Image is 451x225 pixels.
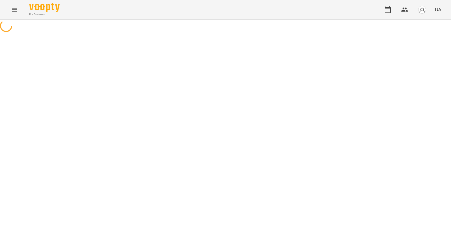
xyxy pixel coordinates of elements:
[29,12,60,16] span: For Business
[7,2,22,17] button: Menu
[435,6,441,13] span: UA
[29,3,60,12] img: Voopty Logo
[432,4,444,15] button: UA
[418,5,426,14] img: avatar_s.png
